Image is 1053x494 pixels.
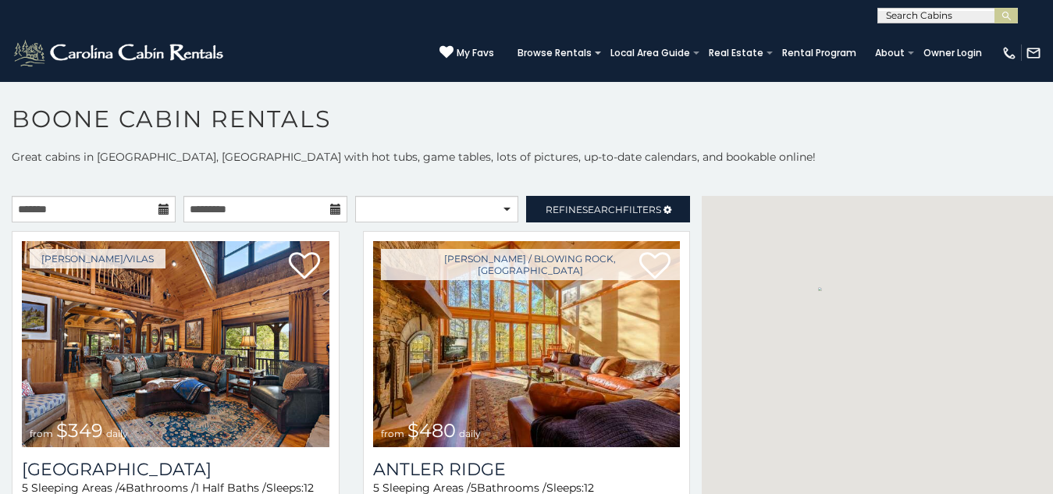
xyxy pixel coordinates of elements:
a: Owner Login [916,42,990,64]
h3: Diamond Creek Lodge [22,459,329,480]
a: Diamond Creek Lodge from $349 daily [22,241,329,447]
span: from [381,428,404,439]
a: Rental Program [774,42,864,64]
span: daily [106,428,128,439]
a: About [867,42,912,64]
span: $480 [407,419,456,442]
a: Antler Ridge [373,459,681,480]
span: $349 [56,419,103,442]
span: My Favs [457,46,494,60]
a: Add to favorites [289,251,320,283]
a: My Favs [439,45,494,61]
a: [PERSON_NAME]/Vilas [30,249,165,268]
a: Real Estate [701,42,771,64]
a: RefineSearchFilters [526,196,690,222]
a: Local Area Guide [603,42,698,64]
span: Refine Filters [546,204,661,215]
img: mail-regular-white.png [1026,45,1041,61]
a: Browse Rentals [510,42,599,64]
a: Antler Ridge from $480 daily [373,241,681,447]
img: Antler Ridge [373,241,681,447]
a: [PERSON_NAME] / Blowing Rock, [GEOGRAPHIC_DATA] [381,249,681,280]
img: White-1-2.png [12,37,228,69]
span: from [30,428,53,439]
span: Search [582,204,623,215]
a: [GEOGRAPHIC_DATA] [22,459,329,480]
img: Diamond Creek Lodge [22,241,329,447]
span: daily [459,428,481,439]
img: phone-regular-white.png [1001,45,1017,61]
